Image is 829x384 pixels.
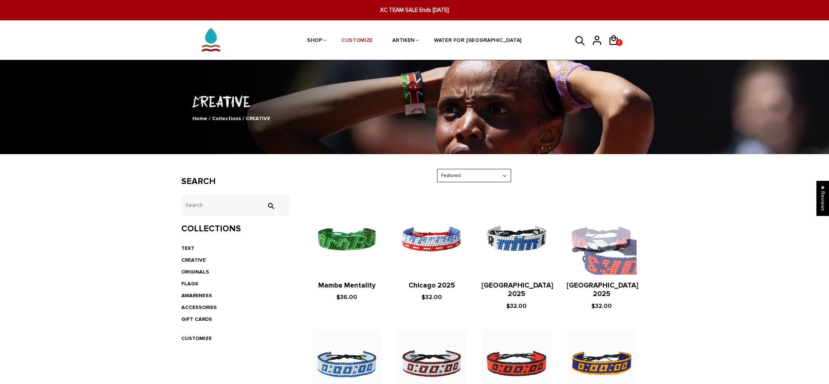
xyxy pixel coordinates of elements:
[242,115,244,122] span: /
[181,304,217,310] a: ACCESSORIES
[409,281,455,290] a: Chicago 2025
[181,292,212,299] a: AWARENESS
[192,115,207,122] a: Home
[181,91,648,111] h1: CREATIVE
[307,21,322,61] a: SHOP
[181,316,212,322] a: GIFT CARDS
[816,181,829,216] div: Click to open Judge.me floating reviews tab
[434,21,522,61] a: WATER FOR [GEOGRAPHIC_DATA]
[263,203,278,209] input: Search
[253,6,576,14] span: XC TEAM SALE Ends [DATE]
[392,21,415,61] a: ARTIKEN
[181,257,206,263] a: CREATIVE
[181,176,290,187] h3: Search
[567,204,637,274] img: Sydney 2025
[608,48,625,49] a: 0
[209,115,211,122] span: /
[591,302,612,310] span: $32.00
[422,293,442,301] span: $32.00
[342,21,373,61] a: CUSTOMIZE
[181,281,198,287] a: FLAGS
[212,115,241,122] a: Collections
[181,335,212,341] a: CUSTOMIZE
[246,115,270,122] span: CREATIVE
[181,245,194,251] a: TEXT
[567,281,638,299] a: [GEOGRAPHIC_DATA] 2025
[336,293,357,301] span: $36.00
[318,281,376,290] a: Mamba Mentality
[181,224,290,234] h3: Collections
[481,281,553,299] a: [GEOGRAPHIC_DATA] 2025
[616,37,622,48] span: 0
[181,195,290,215] input: Search
[506,302,527,310] span: $32.00
[181,269,209,275] a: ORIGINALS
